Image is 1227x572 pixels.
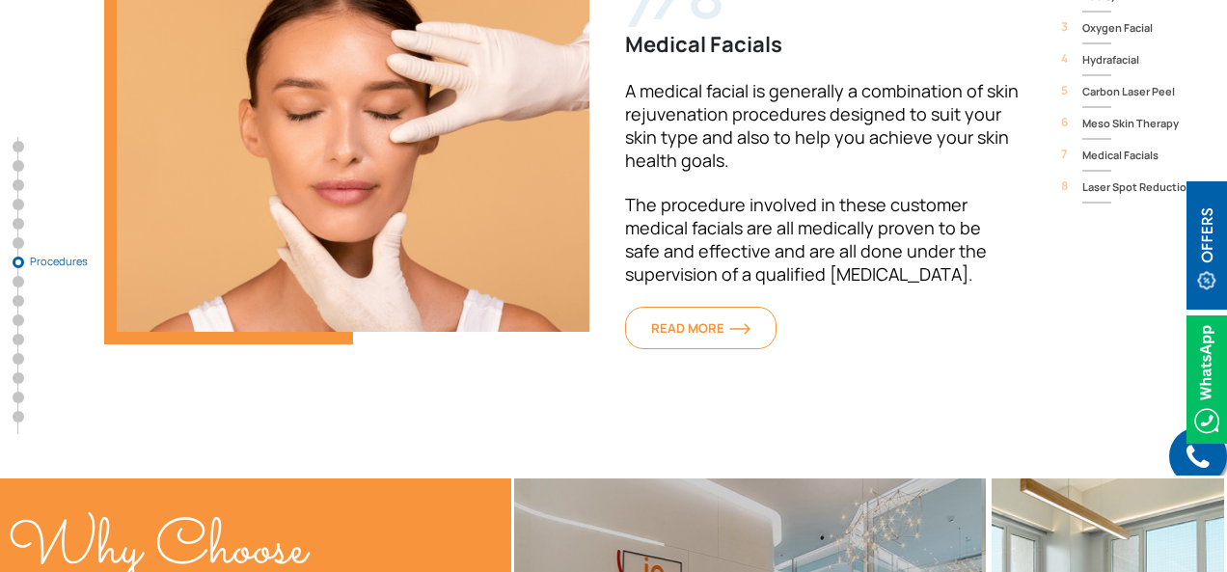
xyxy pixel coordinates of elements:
span: The procedure involved in these customer medical facials are all medically proven to be safe and ... [625,193,987,286]
h6: Medical Facials [625,32,1019,57]
span: 4 [1061,47,1068,70]
span: 7 [1061,143,1067,166]
span: 8 [1061,175,1068,198]
span: Procedures [30,256,126,267]
span: 6 [1061,111,1068,134]
a: Whatsappicon [1186,367,1227,388]
span: Medical Facials [1082,144,1227,167]
a: Procedures [13,257,24,268]
img: offerBt [1186,181,1227,310]
span: Laser Spot Reduction [1082,176,1227,199]
span: Hydrafacial [1082,48,1227,71]
span: 3 [1061,15,1068,39]
img: Whatsappicon [1186,315,1227,444]
span: Carbon Laser Peel [1082,80,1227,103]
span: 5 [1061,79,1068,102]
span: Meso Skin Therapy [1082,112,1227,135]
span: Oxygen Facial [1082,16,1227,40]
span: A medical facial is generally a combination of skin rejuvenation procedures designed to suit your... [625,79,1019,172]
a: READ MORE [625,307,777,349]
span: READ MORE [651,319,750,337]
